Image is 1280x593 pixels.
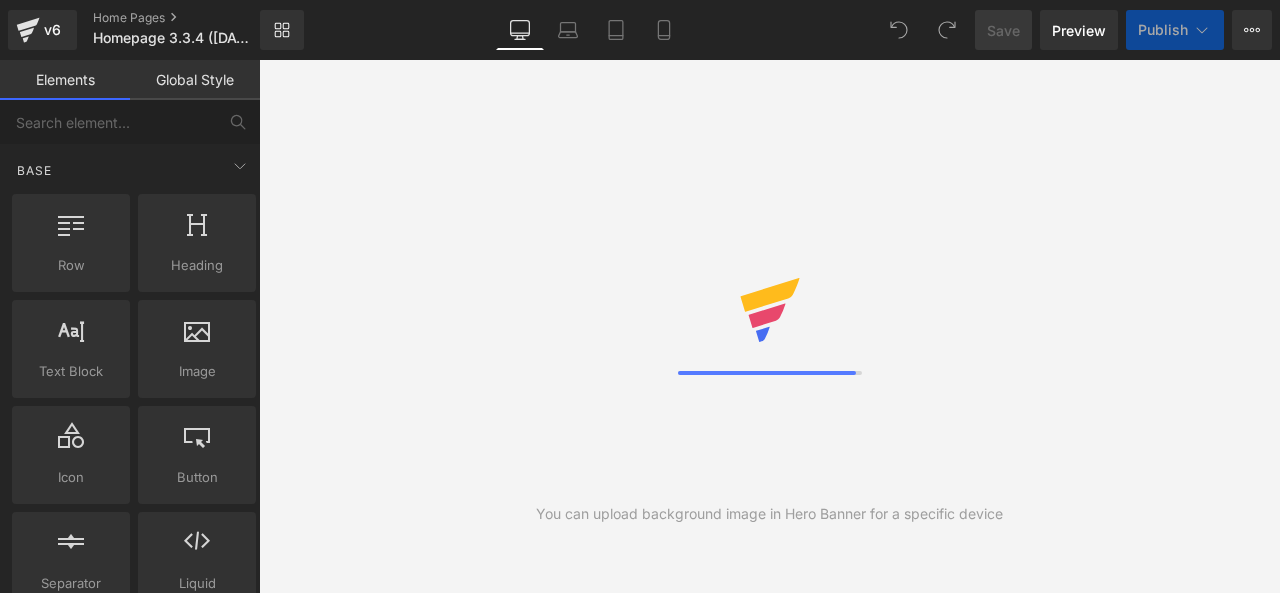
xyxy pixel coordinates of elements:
[144,255,250,276] span: Heading
[18,361,124,382] span: Text Block
[1138,22,1188,38] span: Publish
[18,255,124,276] span: Row
[93,30,255,46] span: Homepage 3.3.4 ([DATE])
[640,10,688,50] a: Mobile
[1232,10,1272,50] button: More
[496,10,544,50] a: Desktop
[8,10,77,50] a: v6
[1052,20,1106,41] span: Preview
[260,10,304,50] a: New Library
[18,467,124,488] span: Icon
[1040,10,1118,50] a: Preview
[987,20,1020,41] span: Save
[40,17,65,43] div: v6
[130,60,260,100] a: Global Style
[15,161,54,180] span: Base
[144,467,250,488] span: Button
[144,361,250,382] span: Image
[544,10,592,50] a: Laptop
[93,10,293,26] a: Home Pages
[536,503,1003,525] div: You can upload background image in Hero Banner for a specific device
[879,10,919,50] button: Undo
[927,10,967,50] button: Redo
[592,10,640,50] a: Tablet
[1126,10,1224,50] button: Publish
